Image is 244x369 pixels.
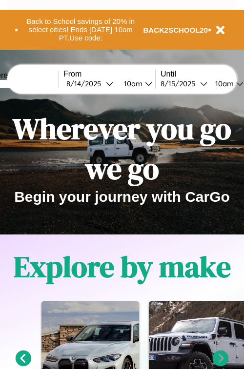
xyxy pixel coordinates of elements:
div: 8 / 14 / 2025 [66,79,106,88]
button: Back to School savings of 20% in select cities! Ends [DATE] 10am PT.Use code: [18,15,143,45]
label: From [63,70,155,78]
button: 8/14/2025 [63,78,116,89]
b: BACK2SCHOOL20 [143,26,208,34]
button: 10am [116,78,155,89]
div: 10am [210,79,236,88]
div: 8 / 15 / 2025 [161,79,200,88]
div: 10am [119,79,145,88]
h1: Explore by make [14,247,231,287]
